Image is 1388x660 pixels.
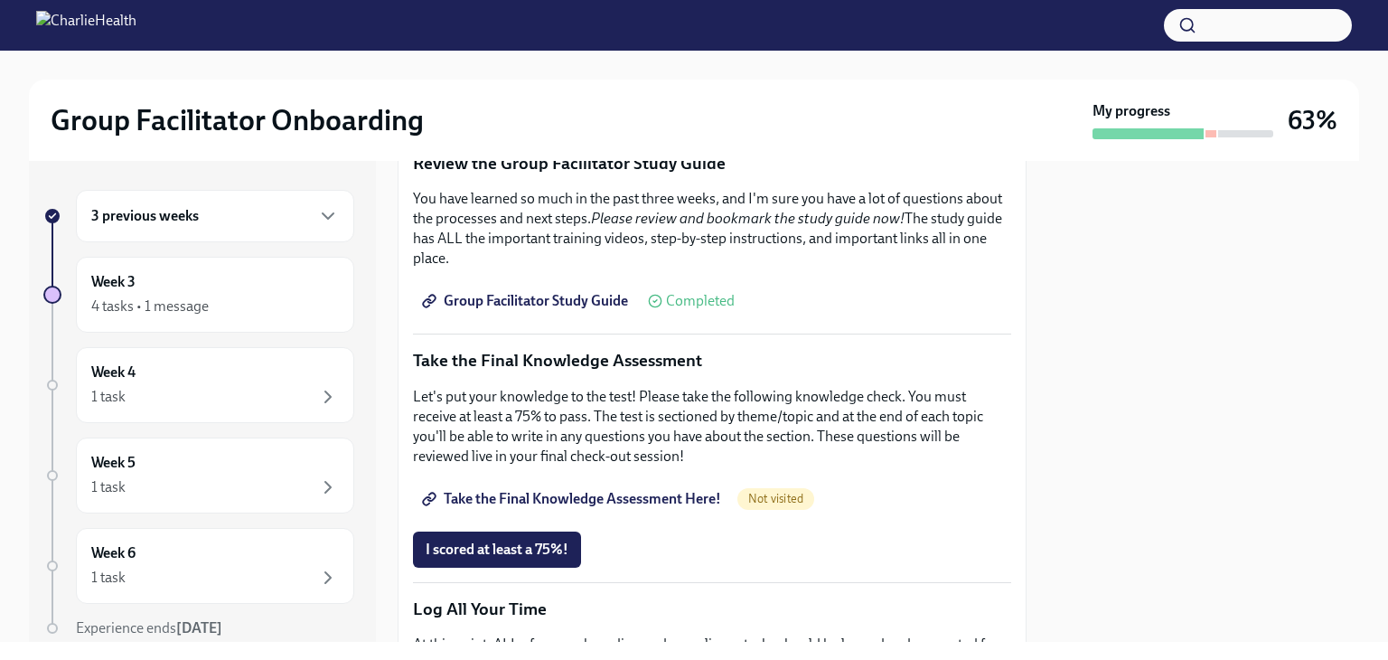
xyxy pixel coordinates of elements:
p: Let's put your knowledge to the test! Please take the following knowledge check. You must receive... [413,387,1011,467]
strong: [DATE] [176,619,222,636]
button: I scored at least a 75%! [413,532,581,568]
h2: Group Facilitator Onboarding [51,102,424,138]
a: Group Facilitator Study Guide [413,283,641,319]
a: Week 34 tasks • 1 message [43,257,354,333]
p: Review the Group Facilitator Study Guide [413,152,1011,175]
div: 4 tasks • 1 message [91,297,209,316]
a: Week 51 task [43,438,354,514]
span: Experience ends [76,619,222,636]
div: 1 task [91,568,126,588]
h6: Week 3 [91,272,136,292]
div: 1 task [91,387,126,407]
em: Please review and bookmark the study guide now! [591,210,905,227]
p: Take the Final Knowledge Assessment [413,349,1011,372]
span: I scored at least a 75%! [426,541,568,559]
strong: My progress [1093,101,1170,121]
span: Take the Final Knowledge Assessment Here! [426,490,721,508]
h6: Week 6 [91,543,136,563]
p: You have learned so much in the past three weeks, and I'm sure you have a lot of questions about ... [413,189,1011,269]
span: Group Facilitator Study Guide [426,292,628,310]
span: Not visited [737,492,814,505]
a: Week 61 task [43,528,354,604]
h6: 3 previous weeks [91,206,199,226]
img: CharlieHealth [36,11,136,40]
div: 1 task [91,477,126,497]
span: Completed [666,294,735,308]
h6: Week 4 [91,363,136,382]
h6: Week 5 [91,453,136,473]
h3: 63% [1288,104,1337,137]
a: Take the Final Knowledge Assessment Here! [413,481,734,517]
p: Log All Your Time [413,598,1011,621]
div: 3 previous weeks [76,190,354,242]
a: Week 41 task [43,347,354,423]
